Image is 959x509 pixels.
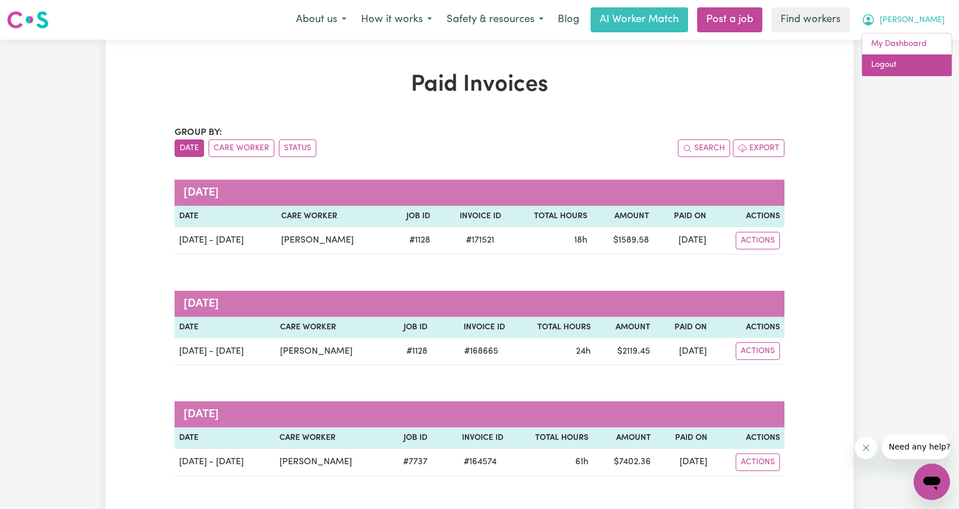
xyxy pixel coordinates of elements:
td: [PERSON_NAME] [275,338,387,365]
th: Invoice ID [435,206,505,227]
td: $ 7402.36 [593,449,655,476]
th: Date [175,206,277,227]
th: Paid On [654,206,711,227]
h1: Paid Invoices [175,71,784,99]
button: sort invoices by paid status [279,139,316,157]
a: Post a job [697,7,762,32]
iframe: Button to launch messaging window [914,464,950,500]
th: Care Worker [277,206,389,227]
button: How it works [354,8,439,32]
th: Actions [712,427,784,449]
th: Paid On [655,317,711,338]
a: AI Worker Match [591,7,688,32]
button: Search [678,139,730,157]
th: Actions [711,206,784,227]
th: Total Hours [508,427,593,449]
button: Actions [736,232,780,249]
a: Logout [862,54,952,76]
th: Paid On [655,427,712,449]
th: Care Worker [275,317,387,338]
button: My Account [854,8,952,32]
th: Job ID [387,317,432,338]
th: Invoice ID [432,317,510,338]
a: My Dashboard [862,33,952,55]
th: Care Worker [275,427,386,449]
td: [DATE] [655,449,712,476]
td: [DATE] [655,338,711,365]
a: Blog [551,7,586,32]
span: # 171521 [459,234,501,247]
td: [PERSON_NAME] [275,449,386,476]
td: [DATE] - [DATE] [175,227,277,255]
td: [DATE] [654,227,711,255]
button: sort invoices by date [175,139,204,157]
th: Total Hours [506,206,592,227]
button: sort invoices by care worker [209,139,274,157]
th: Date [175,317,275,338]
th: Actions [711,317,784,338]
td: [DATE] - [DATE] [175,449,275,476]
td: [PERSON_NAME] [277,227,389,255]
td: [DATE] - [DATE] [175,338,275,365]
button: Actions [736,453,780,471]
caption: [DATE] [175,401,784,427]
th: Total Hours [510,317,595,338]
span: 18 hours [574,236,587,245]
td: # 1128 [387,338,432,365]
button: Export [733,139,784,157]
button: Safety & resources [439,8,551,32]
caption: [DATE] [175,180,784,206]
span: 61 hours [575,457,588,466]
td: # 7737 [387,449,432,476]
th: Job ID [387,427,432,449]
span: [PERSON_NAME] [880,14,945,27]
iframe: Message from company [882,434,950,459]
td: $ 1589.58 [592,227,654,255]
td: $ 2119.45 [595,338,655,365]
a: Careseekers logo [7,7,49,33]
caption: [DATE] [175,291,784,317]
button: Actions [736,342,780,360]
img: Careseekers logo [7,10,49,30]
span: 24 hours [576,347,591,356]
th: Date [175,427,275,449]
td: # 1128 [389,227,435,255]
th: Amount [593,427,655,449]
div: My Account [862,33,952,77]
span: # 168665 [457,345,505,358]
iframe: Close message [855,436,877,459]
span: Need any help? [7,8,69,17]
a: Find workers [771,7,850,32]
th: Invoice ID [432,427,508,449]
th: Amount [592,206,654,227]
span: # 164574 [457,455,503,469]
th: Job ID [389,206,435,227]
button: About us [288,8,354,32]
span: Group by: [175,128,222,137]
th: Amount [595,317,655,338]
